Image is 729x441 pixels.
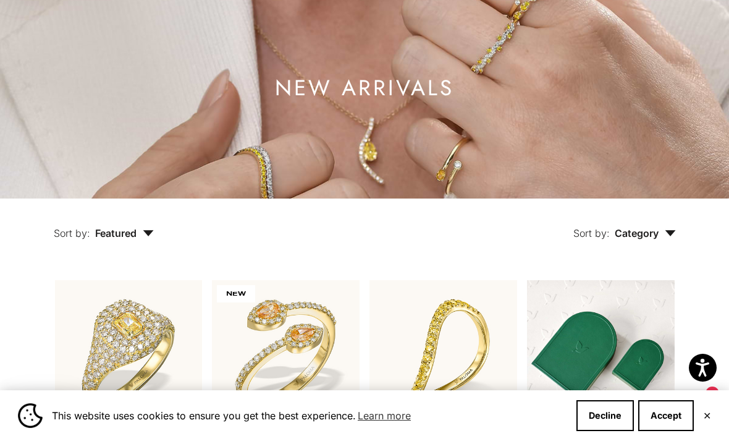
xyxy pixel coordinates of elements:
[573,227,610,239] span: Sort by:
[615,227,676,239] span: Category
[217,285,255,302] span: NEW
[52,406,567,425] span: This website uses cookies to ensure you get the best experience.
[212,280,360,428] img: #YellowGold
[275,80,454,96] h1: NEW ARRIVALS
[356,406,413,425] a: Learn more
[703,412,711,419] button: Close
[576,400,634,431] button: Decline
[55,280,203,428] img: #YellowGold
[638,400,694,431] button: Accept
[55,280,203,428] a: #YellowGold #WhiteGold #RoseGold
[369,280,517,428] img: #YellowGold
[95,227,154,239] span: Featured
[545,199,704,250] button: Sort by: Category
[25,199,182,250] button: Sort by: Featured
[18,403,43,428] img: Cookie banner
[527,280,675,437] img: 1_efe35f54-c1b6-4cae-852f-b2bb124dc37f.png
[54,227,90,239] span: Sort by:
